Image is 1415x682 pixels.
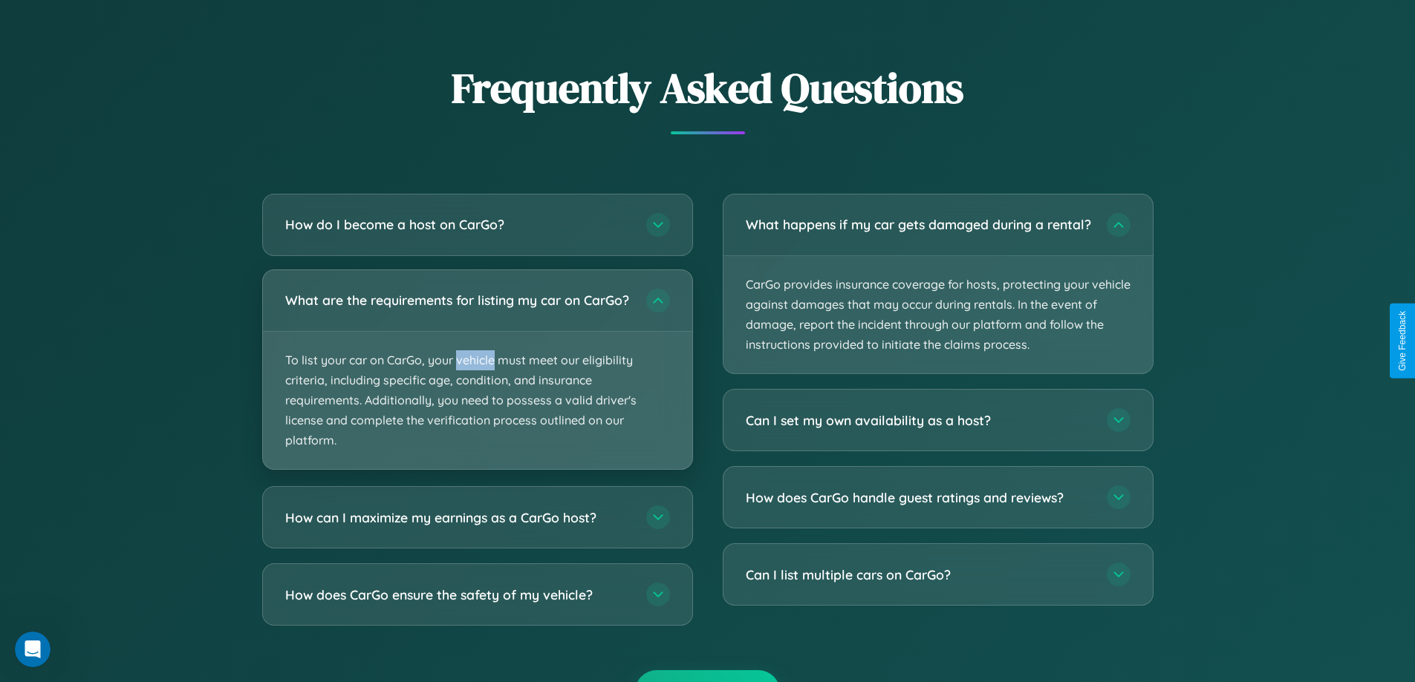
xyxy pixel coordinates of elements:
[285,508,631,527] h3: How can I maximize my earnings as a CarGo host?
[746,215,1092,234] h3: What happens if my car gets damaged during a rental?
[285,586,631,604] h3: How does CarGo ensure the safety of my vehicle?
[15,632,51,667] iframe: Intercom live chat
[746,411,1092,430] h3: Can I set my own availability as a host?
[746,488,1092,507] h3: How does CarGo handle guest ratings and reviews?
[1397,311,1408,371] div: Give Feedback
[285,291,631,309] h3: What are the requirements for listing my car on CarGo?
[723,256,1153,374] p: CarGo provides insurance coverage for hosts, protecting your vehicle against damages that may occ...
[263,332,692,470] p: To list your car on CarGo, your vehicle must meet our eligibility criteria, including specific ag...
[262,59,1154,117] h2: Frequently Asked Questions
[746,565,1092,584] h3: Can I list multiple cars on CarGo?
[285,215,631,234] h3: How do I become a host on CarGo?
